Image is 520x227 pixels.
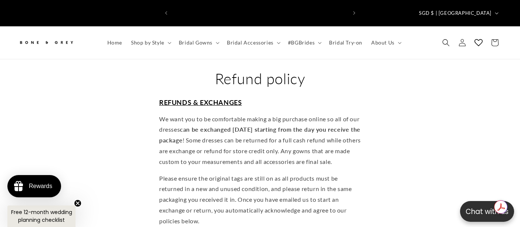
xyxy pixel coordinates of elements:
[159,98,242,106] span: REFUNDS & EXCHANGES
[74,200,81,207] button: Close teaser
[288,39,315,46] span: #BGBrides
[7,205,76,227] div: Free 12-month wedding planning checklistClose teaser
[460,201,514,222] button: Open chatbox
[346,6,362,20] button: Next announcement
[329,39,362,46] span: Bridal Try-on
[159,126,360,144] strong: can be exchanged [DATE] starting from the day you receive the package
[419,10,492,17] span: SGD $ | [GEOGRAPHIC_DATA]
[325,35,367,50] a: Bridal Try-on
[11,208,72,224] span: Free 12-month wedding planning checklist
[415,6,501,20] button: SGD $ | [GEOGRAPHIC_DATA]
[19,36,74,49] img: Bone and Grey Bridal
[131,39,164,46] span: Shop by Style
[367,35,405,50] summary: About Us
[29,183,52,190] div: Rewards
[159,114,361,167] p: We want you to be comfortable making a big purchase online so all of our dresses ! Some dresses c...
[158,6,174,20] button: Previous announcement
[438,34,454,51] summary: Search
[284,35,325,50] summary: #BGBrides
[107,39,122,46] span: Home
[127,35,174,50] summary: Shop by Style
[227,39,274,46] span: Bridal Accessories
[159,69,361,88] h1: Refund policy
[159,173,361,227] p: Please ensure the original tags are still on as all products must be returned in a new and unused...
[179,39,212,46] span: Bridal Gowns
[103,35,127,50] a: Home
[16,34,95,52] a: Bone and Grey Bridal
[371,39,395,46] span: About Us
[460,206,514,217] p: Chat with us
[174,35,222,50] summary: Bridal Gowns
[222,35,284,50] summary: Bridal Accessories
